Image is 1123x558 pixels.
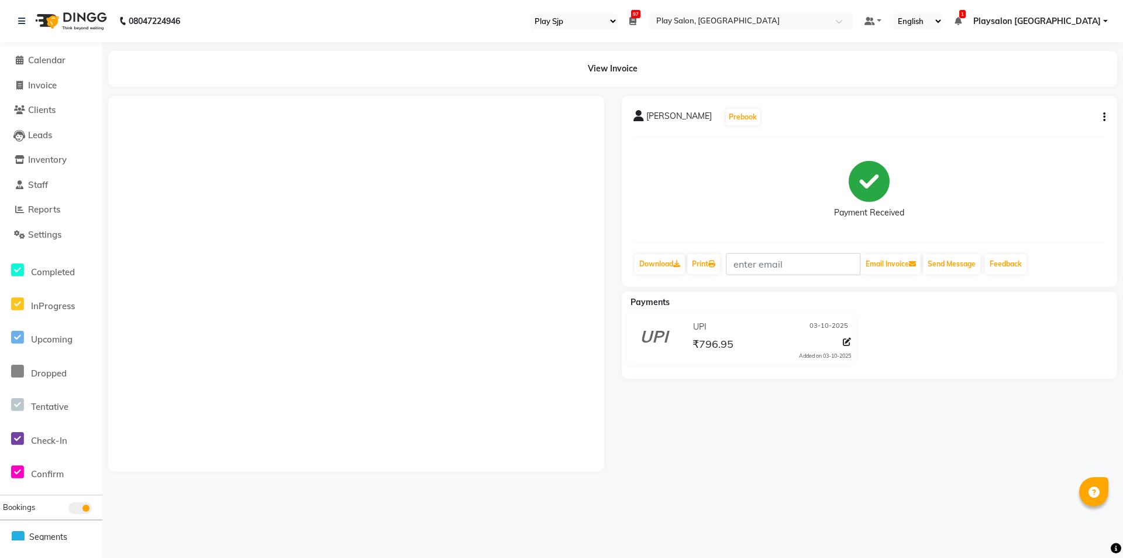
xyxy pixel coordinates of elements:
[635,254,685,274] a: Download
[129,5,180,37] b: 08047224946
[687,254,720,274] a: Print
[1074,511,1111,546] iframe: chat widget
[726,253,860,275] input: enter email
[31,266,75,278] span: Completed
[28,129,52,141] span: Leads
[693,321,707,333] span: UPI
[28,80,57,91] span: Invoice
[973,15,1101,28] span: Playsalon [GEOGRAPHIC_DATA]
[631,10,640,18] span: 97
[31,401,68,412] span: Tentative
[30,5,110,37] img: logo
[31,334,73,345] span: Upcoming
[834,207,904,219] div: Payment Received
[985,254,1026,274] a: Feedback
[799,352,851,360] div: Added on 03-10-2025
[693,337,733,354] span: ₹796.95
[28,229,61,240] span: Settings
[28,104,56,115] span: Clients
[3,502,35,512] span: Bookings
[923,254,980,274] button: Send Message
[726,109,760,125] button: Prebook
[31,468,64,480] span: Confirm
[646,110,712,126] span: [PERSON_NAME]
[31,368,67,379] span: Dropped
[28,154,67,165] span: Inventory
[31,300,75,311] span: InProgress
[28,54,66,66] span: Calendar
[28,179,48,190] span: Staff
[29,531,67,543] span: Segments
[28,204,60,215] span: Reports
[31,435,67,446] span: Check-In
[631,297,670,307] span: Payments
[861,254,921,274] button: Email Invoice
[809,321,848,333] span: 03-10-2025
[959,10,966,18] span: 1
[108,51,1117,87] div: View Invoice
